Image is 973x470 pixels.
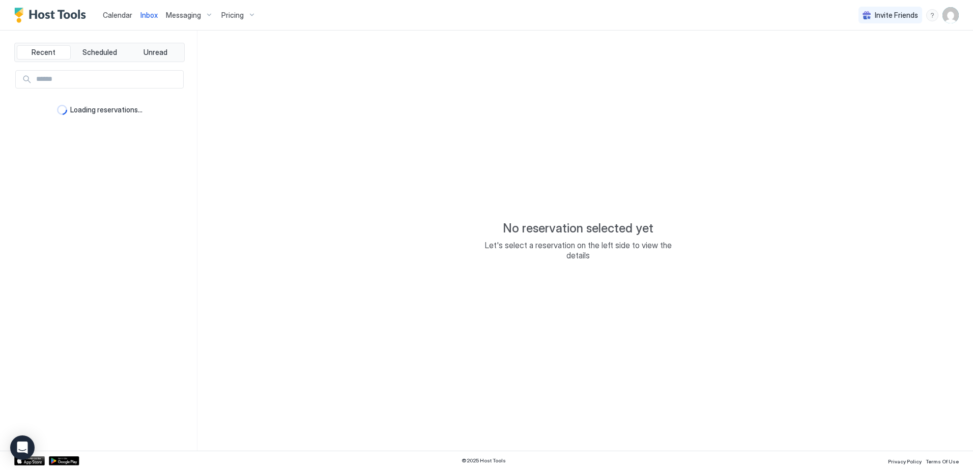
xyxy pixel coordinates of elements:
[888,455,922,466] a: Privacy Policy
[221,11,244,20] span: Pricing
[73,45,127,60] button: Scheduled
[166,11,201,20] span: Messaging
[140,10,158,20] a: Inbox
[144,48,167,57] span: Unread
[140,11,158,19] span: Inbox
[926,9,938,21] div: menu
[476,240,680,260] span: Let's select a reservation on the left side to view the details
[926,458,959,464] span: Terms Of Use
[888,458,922,464] span: Privacy Policy
[103,11,132,19] span: Calendar
[57,105,67,115] div: loading
[14,43,185,62] div: tab-group
[103,10,132,20] a: Calendar
[14,8,91,23] a: Host Tools Logo
[503,221,653,236] span: No reservation selected yet
[128,45,182,60] button: Unread
[875,11,918,20] span: Invite Friends
[49,456,79,465] a: Google Play Store
[70,105,142,114] span: Loading reservations...
[14,456,45,465] a: App Store
[32,48,55,57] span: Recent
[462,457,506,464] span: © 2025 Host Tools
[82,48,117,57] span: Scheduled
[942,7,959,23] div: User profile
[926,455,959,466] a: Terms Of Use
[10,435,35,460] div: Open Intercom Messenger
[17,45,71,60] button: Recent
[32,71,183,88] input: Input Field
